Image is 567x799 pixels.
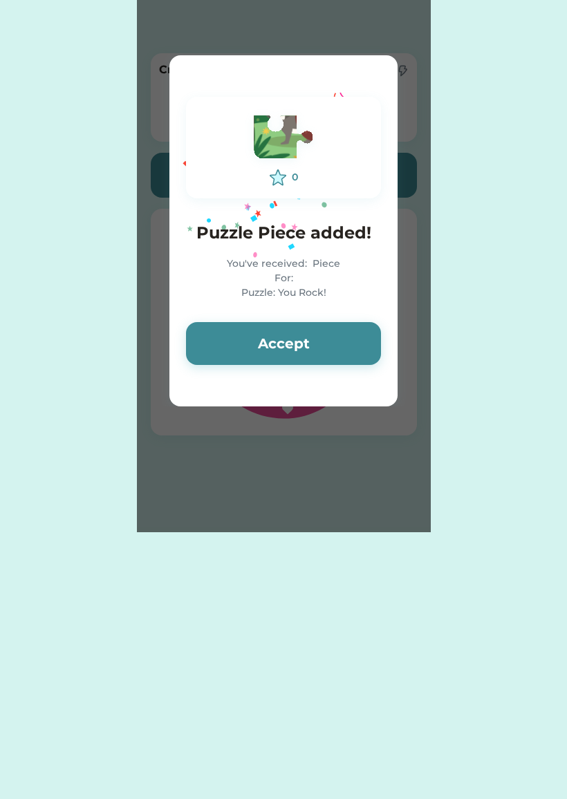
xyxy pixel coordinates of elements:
[270,169,286,186] img: interface-favorite-star--reward-rating-rate-social-star-media-favorite-like-stars.svg
[186,220,381,245] h4: Puzzle Piece added!
[186,322,381,365] button: Accept
[245,109,322,169] img: Vector.svg
[292,170,298,185] div: 0
[186,256,381,300] div: You've received: Piece For: Puzzle: You Rock!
